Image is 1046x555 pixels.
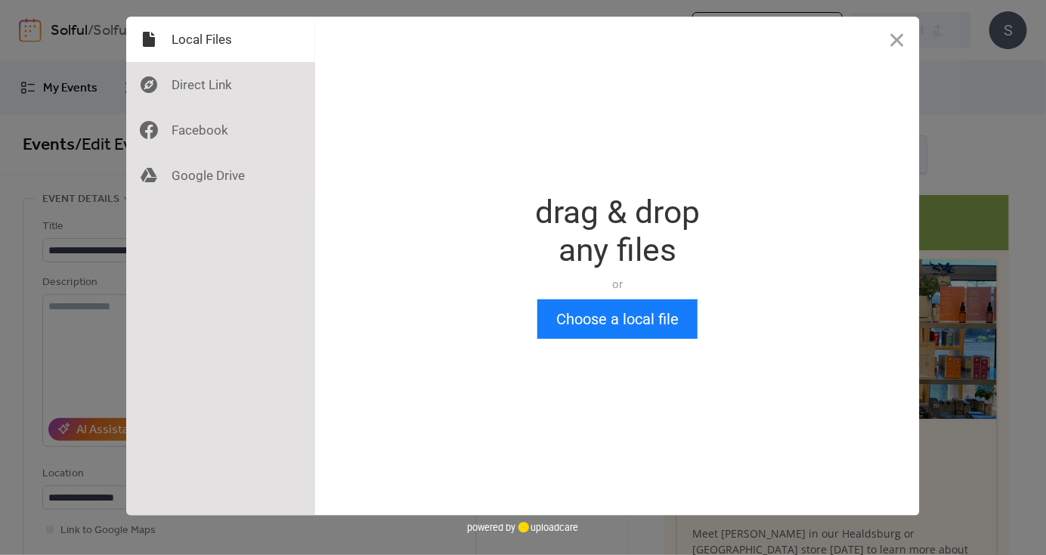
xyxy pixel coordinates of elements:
div: Facebook [126,107,315,153]
div: Local Files [126,17,315,62]
div: Google Drive [126,153,315,198]
a: uploadcare [516,522,579,533]
button: Close [874,17,920,62]
div: or [535,277,700,292]
div: powered by [468,516,579,538]
button: Choose a local file [537,299,698,339]
div: Direct Link [126,62,315,107]
div: drag & drop any files [535,194,700,269]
